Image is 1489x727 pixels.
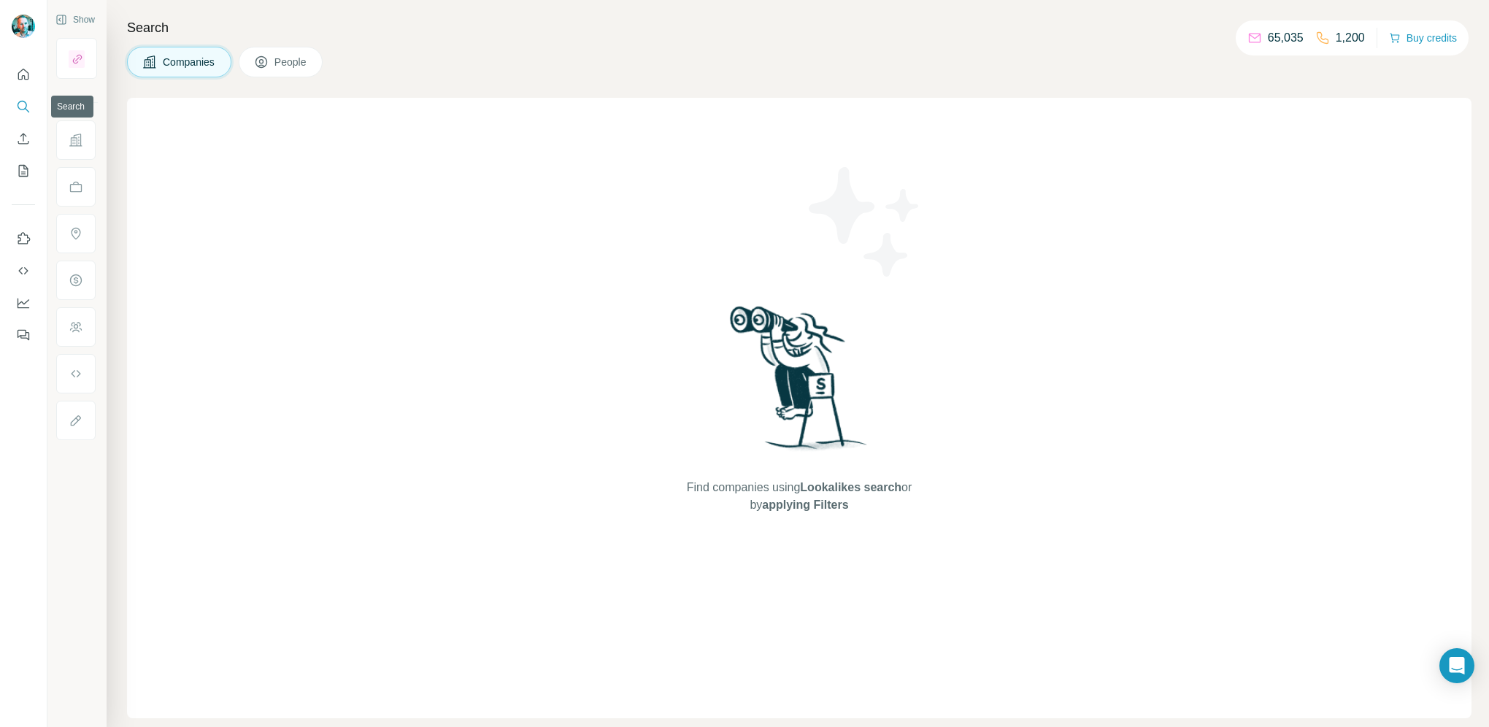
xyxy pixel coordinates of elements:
[12,258,35,284] button: Use Surfe API
[800,481,901,493] span: Lookalikes search
[799,156,931,288] img: Surfe Illustration - Stars
[12,322,35,348] button: Feedback
[45,9,105,31] button: Show
[1389,28,1457,48] button: Buy credits
[1439,648,1474,683] div: Open Intercom Messenger
[127,18,1471,38] h4: Search
[682,479,916,514] span: Find companies using or by
[12,158,35,184] button: My lists
[12,290,35,316] button: Dashboard
[274,55,308,69] span: People
[1336,29,1365,47] p: 1,200
[12,126,35,152] button: Enrich CSV
[163,55,216,69] span: Companies
[723,302,875,465] img: Surfe Illustration - Woman searching with binoculars
[12,15,35,38] img: Avatar
[762,499,848,511] span: applying Filters
[12,93,35,120] button: Search
[1268,29,1304,47] p: 65,035
[12,226,35,252] button: Use Surfe on LinkedIn
[12,61,35,88] button: Quick start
